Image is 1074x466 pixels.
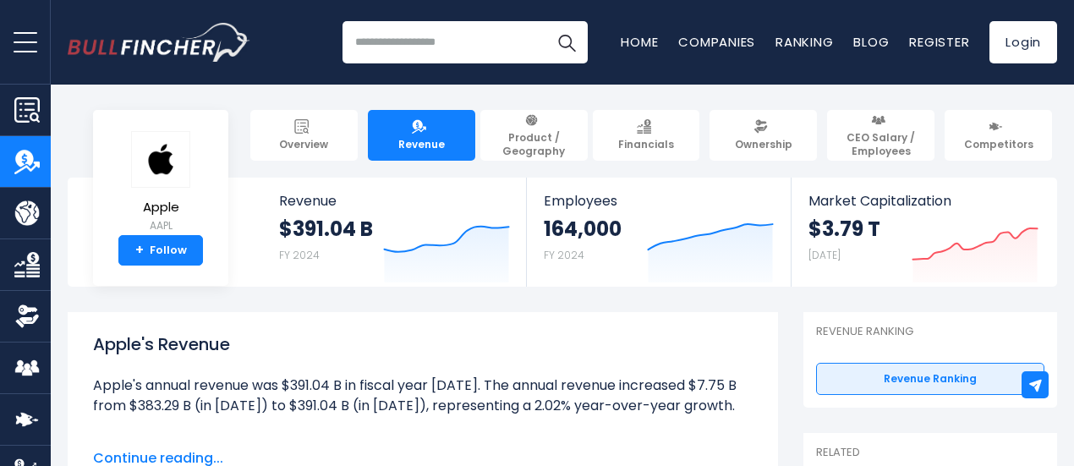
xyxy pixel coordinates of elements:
[488,131,580,157] span: Product / Geography
[618,138,674,151] span: Financials
[68,23,249,62] a: Go to homepage
[808,216,880,242] strong: $3.79 T
[792,178,1055,287] a: Market Capitalization $3.79 T [DATE]
[835,131,927,157] span: CEO Salary / Employees
[279,248,320,262] small: FY 2024
[775,33,833,51] a: Ranking
[279,193,510,209] span: Revenue
[964,138,1033,151] span: Competitors
[131,200,190,215] span: Apple
[808,248,841,262] small: [DATE]
[130,130,191,236] a: Apple AAPL
[14,304,40,329] img: Ownership
[621,33,658,51] a: Home
[945,110,1052,161] a: Competitors
[544,193,773,209] span: Employees
[262,178,527,287] a: Revenue $391.04 B FY 2024
[678,33,755,51] a: Companies
[527,178,790,287] a: Employees 164,000 FY 2024
[544,248,584,262] small: FY 2024
[68,23,250,62] img: Bullfincher logo
[808,193,1038,209] span: Market Capitalization
[593,110,700,161] a: Financials
[816,325,1044,339] p: Revenue Ranking
[989,21,1057,63] a: Login
[118,235,203,266] a: +Follow
[909,33,969,51] a: Register
[93,332,753,357] h1: Apple's Revenue
[710,110,817,161] a: Ownership
[816,363,1044,395] a: Revenue Ranking
[544,216,622,242] strong: 164,000
[279,216,373,242] strong: $391.04 B
[480,110,588,161] a: Product / Geography
[853,33,889,51] a: Blog
[816,446,1044,460] p: Related
[279,138,328,151] span: Overview
[735,138,792,151] span: Ownership
[93,376,753,416] li: Apple's annual revenue was $391.04 B in fiscal year [DATE]. The annual revenue increased $7.75 B ...
[827,110,934,161] a: CEO Salary / Employees
[250,110,358,161] a: Overview
[135,243,144,258] strong: +
[368,110,475,161] a: Revenue
[545,21,588,63] button: Search
[398,138,445,151] span: Revenue
[131,218,190,233] small: AAPL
